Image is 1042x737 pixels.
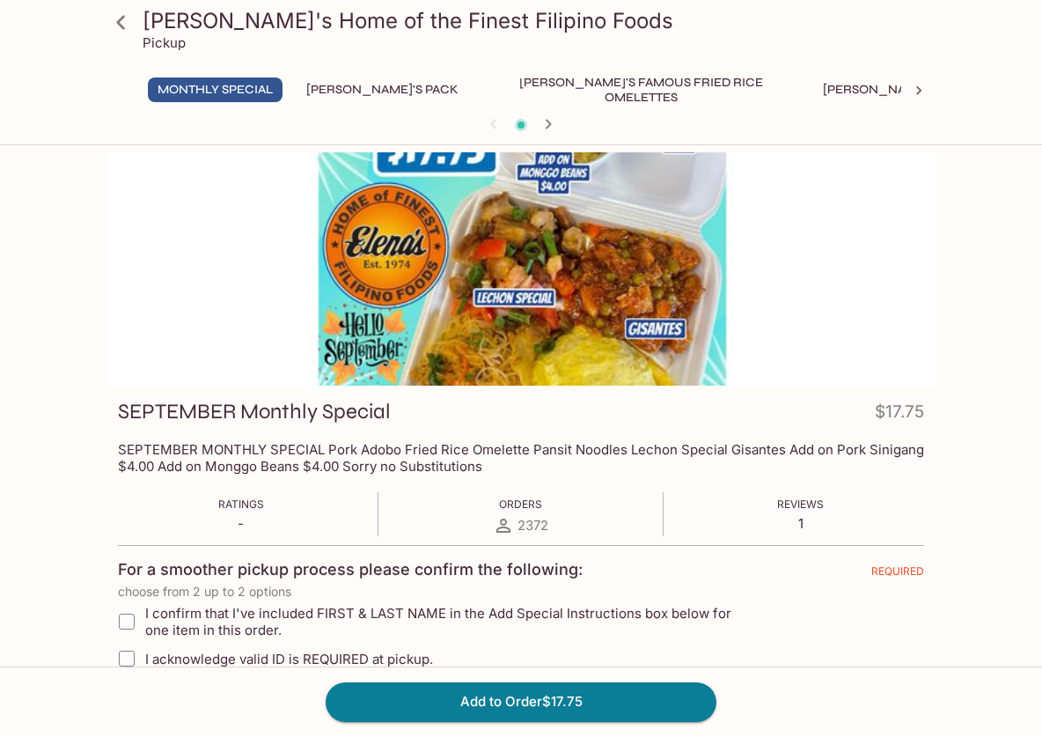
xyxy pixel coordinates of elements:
[145,651,433,667] span: I acknowledge valid ID is REQUIRED at pickup.
[145,605,755,638] span: I confirm that I've included FIRST & LAST NAME in the Add Special Instructions box below for one ...
[118,441,924,475] p: SEPTEMBER MONTHLY SPECIAL Pork Adobo Fried Rice Omelette Pansit Noodles Lechon Special Gisantes A...
[777,515,824,532] p: 1
[813,77,1038,102] button: [PERSON_NAME]'s Mixed Plates
[777,497,824,511] span: Reviews
[218,497,264,511] span: Ratings
[118,398,391,425] h3: SEPTEMBER Monthly Special
[517,517,548,534] span: 2372
[143,34,186,51] p: Pickup
[148,77,283,102] button: Monthly Special
[326,682,716,721] button: Add to Order$17.75
[118,585,924,599] p: choose from 2 up to 2 options
[875,398,924,432] h4: $17.75
[482,77,799,102] button: [PERSON_NAME]'s Famous Fried Rice Omelettes
[871,564,924,585] span: REQUIRED
[143,7,929,34] h3: [PERSON_NAME]'s Home of the Finest Filipino Foods
[106,152,936,386] div: SEPTEMBER Monthly Special
[218,515,264,532] p: -
[499,497,542,511] span: Orders
[297,77,468,102] button: [PERSON_NAME]'s Pack
[118,560,583,579] h4: For a smoother pickup process please confirm the following:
